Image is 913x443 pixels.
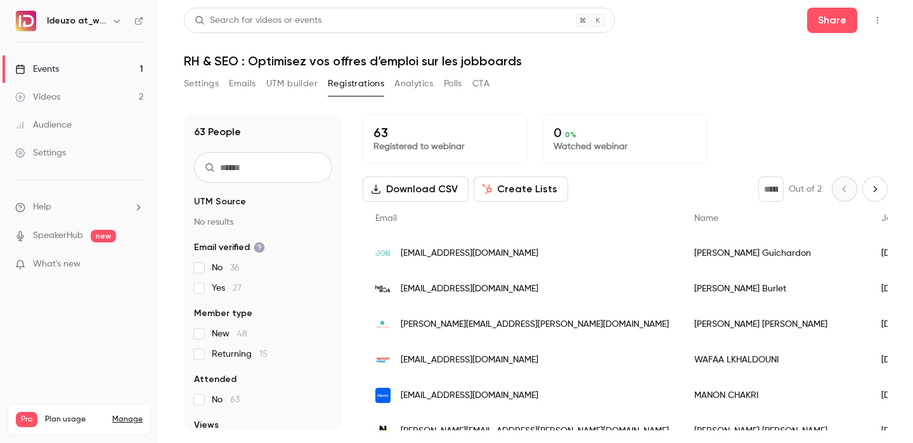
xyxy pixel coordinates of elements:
button: Settings [184,74,219,94]
span: [PERSON_NAME][EMAIL_ADDRESS][PERSON_NAME][DOMAIN_NAME] [401,425,669,438]
img: cheerz.com [375,388,391,403]
span: [EMAIL_ADDRESS][DOMAIN_NAME] [401,282,538,296]
span: 27 [233,284,242,293]
button: Emails [229,74,256,94]
a: SpeakerHub [33,229,83,242]
span: 48 [237,329,247,338]
span: [EMAIL_ADDRESS][DOMAIN_NAME] [401,389,538,402]
p: Out of 2 [789,183,822,195]
a: Manage [112,414,143,425]
div: Videos [15,91,60,103]
p: 63 [373,125,517,140]
span: Pro [16,412,37,427]
div: Settings [15,147,66,159]
span: What's new [33,258,81,271]
li: help-dropdown-opener [15,201,143,214]
button: Create Lists [474,176,568,202]
div: WAFAA LKHALDOUNI [682,342,869,378]
div: [PERSON_NAME] [PERSON_NAME] [682,307,869,342]
span: New [212,327,247,340]
div: Search for videos or events [195,14,321,27]
span: Name [694,214,718,223]
img: lgpconseil.com [375,317,391,332]
span: Attended [194,373,236,386]
img: jobmarketingvente.com [375,246,391,261]
span: 15 [259,350,268,359]
span: Member type [194,307,252,320]
p: Registered to webinar [373,140,517,153]
span: [EMAIL_ADDRESS][DOMAIN_NAME] [401,247,538,260]
p: Watched webinar [554,140,697,153]
p: 0 [554,125,697,140]
button: Registrations [328,74,384,94]
span: Yes [212,282,242,294]
div: MANON CHAKRI [682,378,869,413]
span: No [212,261,240,274]
p: No results [194,216,332,228]
span: Email [375,214,397,223]
button: CTA [472,74,489,94]
span: Help [33,201,51,214]
span: No [212,393,240,406]
img: niryou.com [375,423,391,439]
div: [PERSON_NAME] Burlet [682,271,869,307]
button: Share [807,8,857,33]
button: Download CSV [363,176,469,202]
span: 63 [230,395,240,404]
button: Polls [444,74,462,94]
span: UTM Source [194,195,246,208]
button: Analytics [394,74,434,94]
span: 36 [230,263,240,272]
span: Views [194,419,219,432]
h1: RH & SEO : Optimisez vos offres d’emploi sur les jobboards [184,53,888,69]
h6: Ideuzo at_work [47,15,107,27]
div: [PERSON_NAME] Guichardon [682,235,869,271]
span: [EMAIL_ADDRESS][DOMAIN_NAME] [401,354,538,367]
button: Next page [862,176,888,202]
h1: 63 People [194,124,241,140]
span: Email verified [194,241,265,254]
div: Events [15,63,59,76]
img: rentokil-initial.com [375,352,391,367]
span: Plan usage [45,414,105,425]
span: new [91,230,116,242]
span: [PERSON_NAME][EMAIL_ADDRESS][PERSON_NAME][DOMAIN_NAME] [401,318,669,331]
span: 0 % [565,130,576,139]
img: hellowork.com [375,281,391,296]
span: Returning [212,348,268,360]
img: Ideuzo at_work [16,11,36,31]
div: Audience [15,119,72,131]
button: UTM builder [266,74,318,94]
iframe: Noticeable Trigger [128,259,143,270]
